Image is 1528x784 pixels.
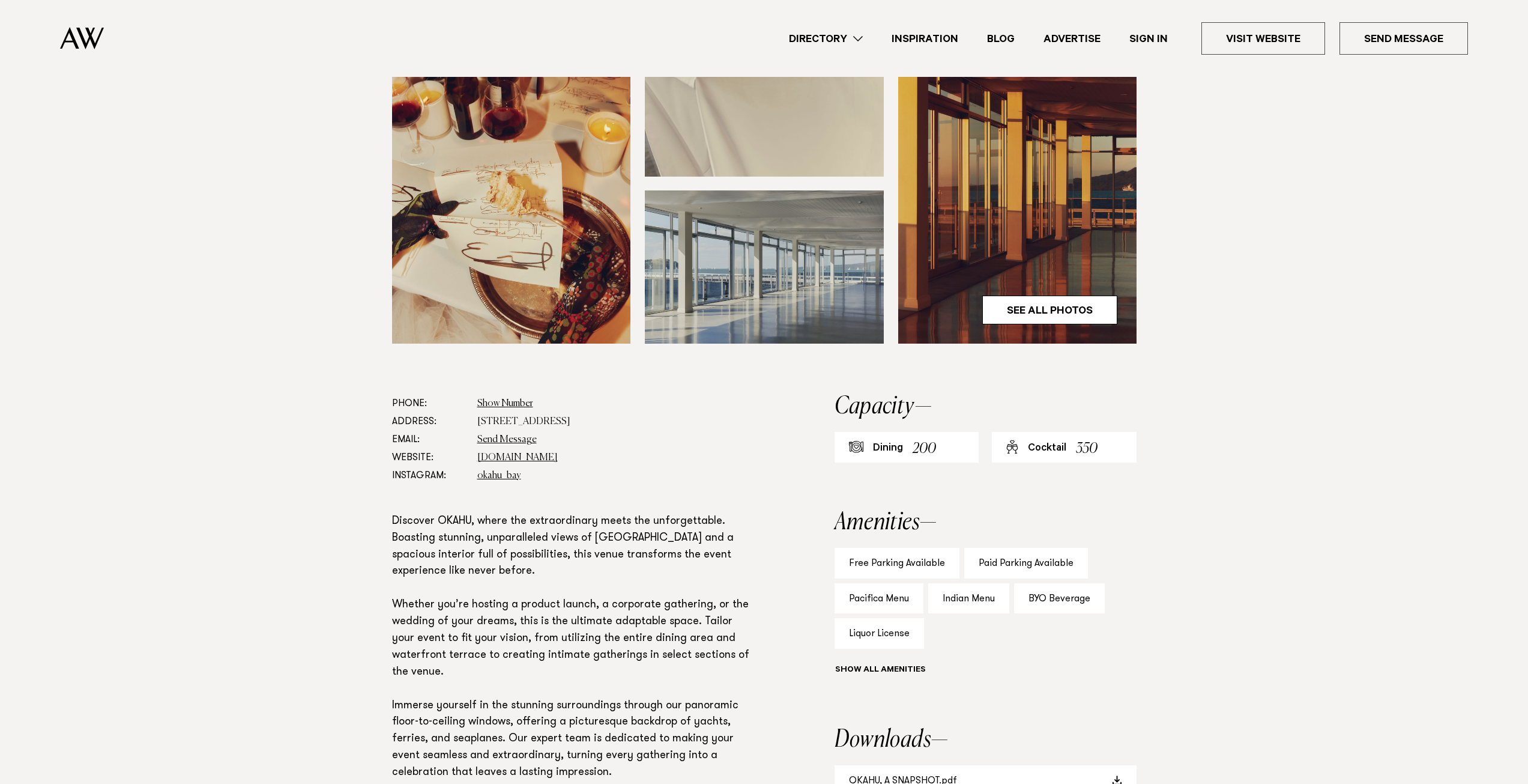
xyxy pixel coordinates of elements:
[982,296,1117,324] a: See All Photos
[964,548,1088,579] div: Paid Parking Available
[835,511,1137,535] h2: Amenities
[477,435,537,445] a: Send Message
[392,413,468,431] dt: Address:
[1014,583,1105,614] div: BYO Beverage
[392,449,468,467] dt: Website:
[477,453,558,463] a: [DOMAIN_NAME]
[392,395,468,413] dt: Phone:
[873,442,903,456] div: Dining
[1201,22,1325,55] a: Visit Website
[477,399,533,409] a: Show Number
[477,471,521,481] a: okahu_bay
[60,27,104,49] img: Auckland Weddings Logo
[1028,442,1066,456] div: Cocktail
[1029,31,1115,47] a: Advertise
[835,548,959,579] div: Free Parking Available
[913,438,936,460] div: 200
[928,583,1009,614] div: Indian Menu
[477,413,757,431] dd: [STREET_ADDRESS]
[973,31,1029,47] a: Blog
[1339,22,1468,55] a: Send Message
[1115,31,1182,47] a: Sign In
[775,31,877,47] a: Directory
[835,728,1137,752] h2: Downloads
[877,31,973,47] a: Inspiration
[392,431,468,449] dt: Email:
[835,583,923,614] div: Pacifica Menu
[392,467,468,485] dt: Instagram:
[835,395,1137,419] h2: Capacity
[1076,438,1098,460] div: 350
[835,618,924,649] div: Liquor License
